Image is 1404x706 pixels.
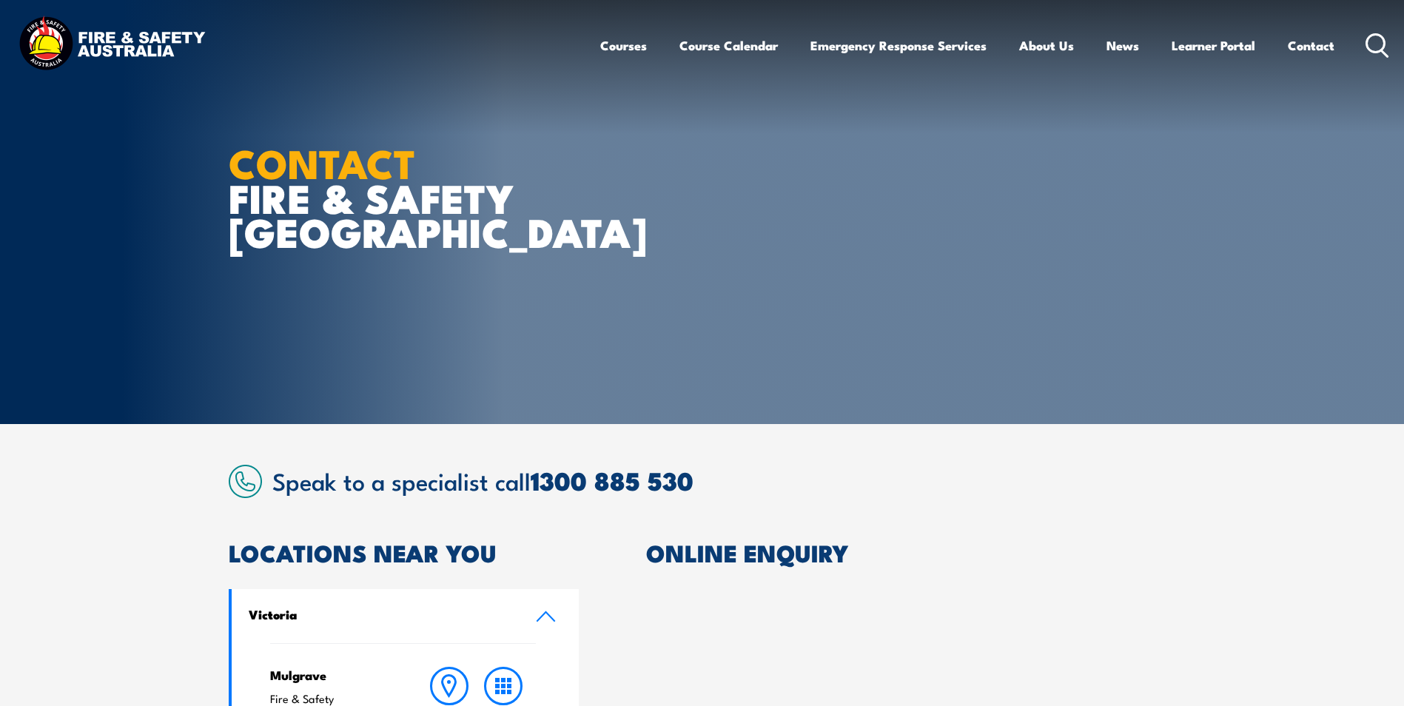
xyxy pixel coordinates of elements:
a: Learner Portal [1172,26,1255,65]
a: Contact [1288,26,1334,65]
h4: Victoria [249,606,514,622]
a: About Us [1019,26,1074,65]
a: 1300 885 530 [531,460,693,500]
a: Emergency Response Services [810,26,987,65]
h2: Speak to a specialist call [272,467,1176,494]
a: Courses [600,26,647,65]
h2: LOCATIONS NEAR YOU [229,542,580,562]
a: Victoria [232,589,580,643]
a: Course Calendar [679,26,778,65]
h2: ONLINE ENQUIRY [646,542,1176,562]
h1: FIRE & SAFETY [GEOGRAPHIC_DATA] [229,145,594,249]
strong: CONTACT [229,131,416,192]
a: News [1106,26,1139,65]
h4: Mulgrave [270,667,394,683]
